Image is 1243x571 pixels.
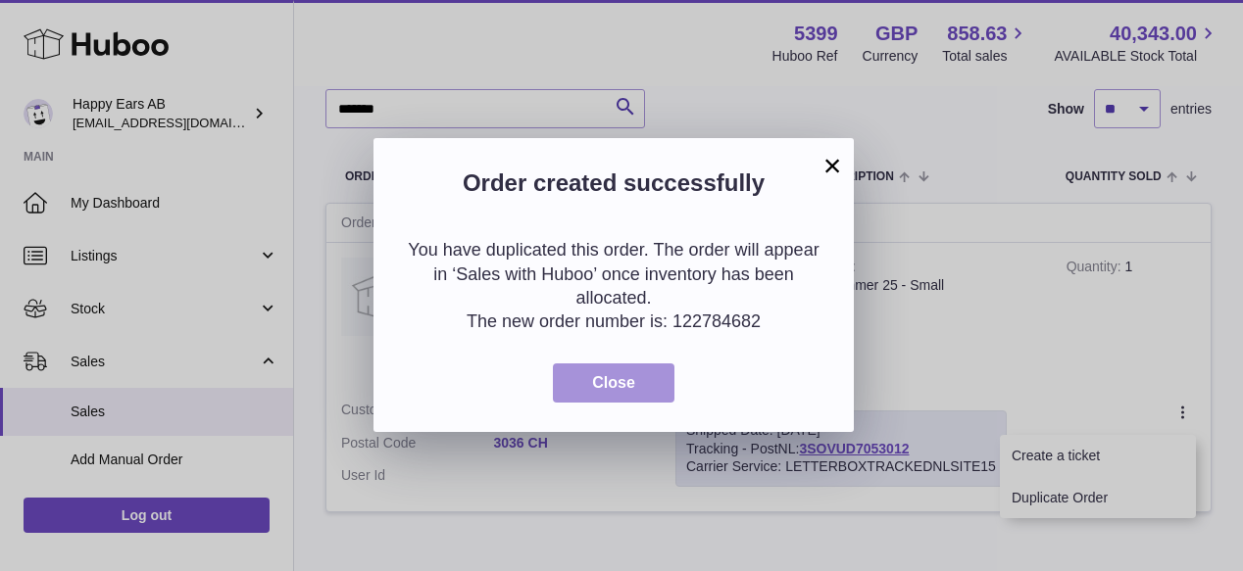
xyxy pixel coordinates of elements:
p: You have duplicated this order. The order will appear in ‘Sales with Huboo’ once inventory has be... [403,238,824,309]
button: Close [553,363,674,404]
span: Close [592,374,635,391]
h2: Order created successfully [403,167,824,209]
button: × [820,154,844,177]
p: The new order number is: 122784682 [403,309,824,333]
